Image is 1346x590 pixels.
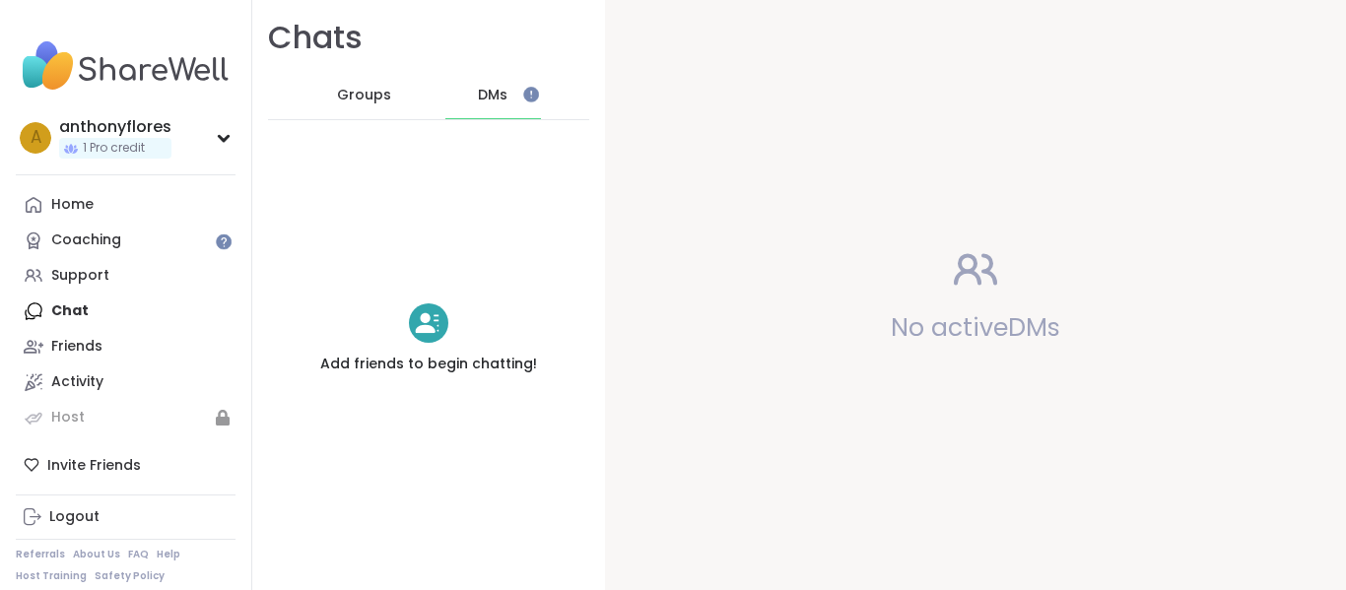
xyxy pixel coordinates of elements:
[268,16,363,60] h1: Chats
[31,125,41,151] span: a
[49,507,100,527] div: Logout
[16,400,236,435] a: Host
[891,310,1060,345] span: No active DMs
[157,548,180,561] a: Help
[216,233,232,249] iframe: Spotlight
[16,548,65,561] a: Referrals
[83,140,145,157] span: 1 Pro credit
[51,372,103,392] div: Activity
[16,223,236,258] a: Coaching
[73,548,120,561] a: About Us
[16,329,236,364] a: Friends
[320,355,537,374] h4: Add friends to begin chatting!
[337,86,391,105] span: Groups
[16,32,236,100] img: ShareWell Nav Logo
[16,187,236,223] a: Home
[16,569,87,583] a: Host Training
[51,266,109,286] div: Support
[95,569,165,583] a: Safety Policy
[16,364,236,400] a: Activity
[16,258,236,294] a: Support
[16,499,236,535] a: Logout
[16,447,236,483] div: Invite Friends
[51,195,94,215] div: Home
[51,408,85,427] div: Host
[51,230,121,250] div: Coaching
[59,116,171,138] div: anthonyflores
[478,86,507,105] span: DMs
[51,337,102,357] div: Friends
[523,87,539,102] iframe: Spotlight
[128,548,149,561] a: FAQ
